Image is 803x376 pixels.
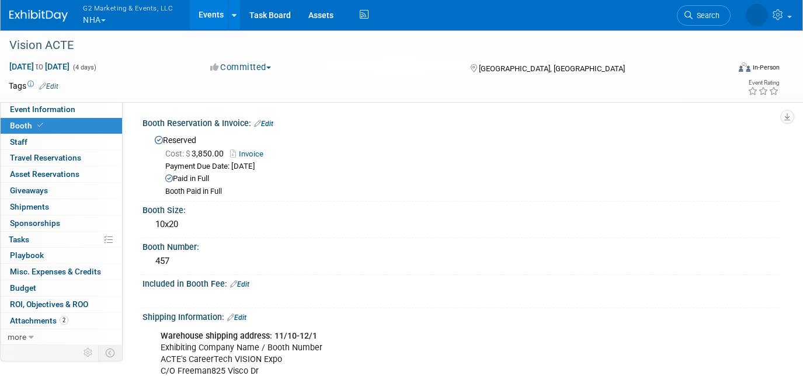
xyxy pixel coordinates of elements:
a: Playbook [1,248,122,263]
a: Misc. Expenses & Credits [1,264,122,280]
a: Shipments [1,199,122,215]
a: Edit [230,280,249,288]
div: In-Person [752,63,780,72]
a: Edit [227,314,246,322]
a: Giveaways [1,183,122,199]
span: Playbook [10,250,44,260]
span: [DATE] [DATE] [9,61,70,72]
a: Edit [254,120,273,128]
i: Booth reservation complete [37,122,43,128]
span: [GEOGRAPHIC_DATA], [GEOGRAPHIC_DATA] [479,64,625,73]
div: Included in Booth Fee: [142,275,780,290]
td: Personalize Event Tab Strip [78,345,99,360]
span: to [34,62,45,71]
span: Asset Reservations [10,169,79,179]
a: Edit [39,82,58,90]
div: Event Rating [748,80,779,86]
span: Misc. Expenses & Credits [10,267,101,276]
span: 2 [60,316,68,325]
span: (4 days) [72,64,96,71]
span: Giveaways [10,186,48,195]
div: Booth Number: [142,238,780,253]
a: Invoice [230,149,269,158]
span: Budget [10,283,36,293]
span: Cost: $ [165,149,192,158]
span: ROI, Objectives & ROO [10,300,88,309]
span: Travel Reservations [10,153,81,162]
span: Shipments [10,202,49,211]
span: 3,850.00 [165,149,228,158]
td: Toggle Event Tabs [99,345,123,360]
a: Travel Reservations [1,150,122,166]
a: Attachments2 [1,313,122,329]
span: Search [693,11,719,20]
img: ExhibitDay [9,10,68,22]
span: Event Information [10,105,75,114]
span: Booth [10,121,46,130]
a: Budget [1,280,122,296]
span: Staff [10,137,27,147]
a: Booth [1,118,122,134]
td: Tags [9,80,58,92]
div: 10x20 [151,215,771,234]
a: Staff [1,134,122,150]
a: Asset Reservations [1,166,122,182]
img: Format-Inperson.png [739,62,750,72]
div: 457 [151,252,771,270]
a: more [1,329,122,345]
div: Reserved [151,131,771,197]
div: Event Format [666,61,780,78]
a: Search [677,5,731,26]
div: Vision ACTE [5,35,714,56]
a: ROI, Objectives & ROO [1,297,122,312]
img: Laine Butler [746,4,768,26]
div: Booth Paid in Full [165,187,771,197]
div: Booth Reservation & Invoice: [142,114,780,130]
div: Payment Due Date: [DATE] [165,161,771,172]
button: Committed [206,61,276,74]
div: Shipping Information: [142,308,780,323]
span: Sponsorships [10,218,60,228]
span: more [8,332,26,342]
div: Booth Size: [142,201,780,216]
a: Sponsorships [1,215,122,231]
span: G2 Marketing & Events, LLC [83,2,173,14]
div: Paid in Full [165,173,771,184]
a: Tasks [1,232,122,248]
a: Event Information [1,102,122,117]
b: Warehouse shipping address: 11/10-12/1 [161,331,317,341]
span: Tasks [9,235,29,244]
span: Attachments [10,316,68,325]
